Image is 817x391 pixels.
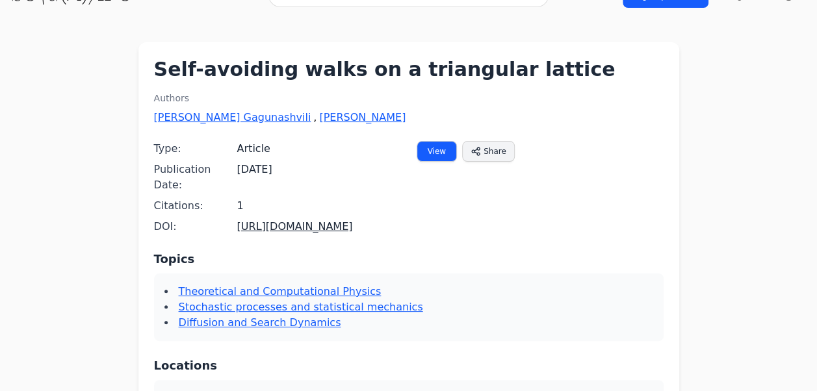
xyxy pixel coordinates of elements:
[484,145,506,157] span: Share
[237,162,272,177] span: [DATE]
[154,58,664,81] h1: Self-avoiding walks on a triangular lattice
[179,301,423,313] a: Stochastic processes and statistical mechanics
[417,141,457,162] a: View
[179,316,341,329] a: Diffusion and Search Dynamics
[154,141,237,157] span: Type:
[237,220,353,233] a: [URL][DOMAIN_NAME]
[154,162,237,193] span: Publication Date:
[237,198,244,214] span: 1
[179,285,382,297] a: Theoretical and Computational Physics
[154,250,664,268] h3: Topics
[154,219,237,234] span: DOI:
[237,141,270,157] span: Article
[154,110,664,125] div: ,
[154,110,311,125] a: [PERSON_NAME] Gagunashvili
[154,357,664,375] h3: Locations
[319,110,406,125] a: [PERSON_NAME]
[154,92,664,105] h2: Authors
[154,198,237,214] span: Citations:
